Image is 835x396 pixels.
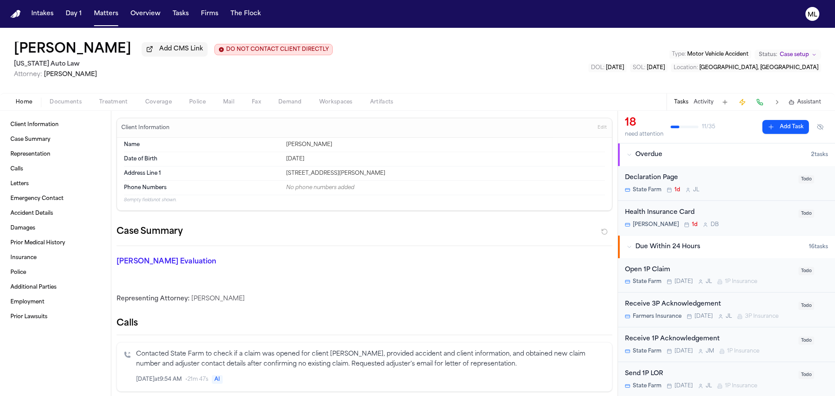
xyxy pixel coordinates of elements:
[50,99,82,106] span: Documents
[706,348,714,355] span: J M
[227,6,264,22] button: The Flock
[630,63,668,72] button: Edit SOL: 2028-08-08
[625,299,793,309] div: Receive 3P Acknowledgement
[618,201,835,235] div: Open task: Health Insurance Card
[28,6,57,22] button: Intakes
[625,265,793,275] div: Open 1P Claim
[625,369,793,379] div: Send 1P LOR
[694,99,714,106] button: Activity
[127,6,164,22] button: Overview
[591,65,605,70] span: DOL :
[62,6,85,22] button: Day 1
[10,10,21,18] img: Finch Logo
[124,197,605,203] p: 8 empty fields not shown.
[169,6,192,22] button: Tasks
[675,186,680,193] span: 1d
[212,375,223,384] span: AI
[625,173,793,183] div: Declaration Page
[7,206,104,220] a: Accident Details
[798,302,814,310] span: Todo
[7,118,104,132] a: Client Information
[14,59,333,70] h2: [US_STATE] Auto Law
[7,310,104,324] a: Prior Lawsuits
[625,116,664,130] div: 18
[695,313,713,320] span: [DATE]
[7,266,104,280] a: Police
[675,278,693,285] span: [DATE]
[124,141,281,148] dt: Name
[635,243,700,251] span: Due Within 24 Hours
[278,99,302,106] span: Demand
[672,52,686,57] span: Type :
[727,348,759,355] span: 1P Insurance
[286,141,605,148] div: [PERSON_NAME]
[252,99,261,106] span: Fax
[618,293,835,327] div: Open task: Receive 3P Acknowledgement
[719,96,731,108] button: Add Task
[117,225,183,239] h2: Case Summary
[7,147,104,161] a: Representation
[44,71,97,78] span: [PERSON_NAME]
[10,10,21,18] a: Home
[286,156,605,163] div: [DATE]
[798,371,814,379] span: Todo
[159,45,203,53] span: Add CMS Link
[145,99,172,106] span: Coverage
[633,278,661,285] span: State Farm
[14,42,131,57] h1: [PERSON_NAME]
[197,6,222,22] button: Firms
[7,177,104,191] a: Letters
[674,65,698,70] span: Location :
[725,278,757,285] span: 1P Insurance
[706,278,712,285] span: J L
[633,186,661,193] span: State Farm
[124,184,167,191] span: Phone Numbers
[759,51,777,58] span: Status:
[711,221,719,228] span: D B
[90,6,122,22] button: Matters
[692,221,698,228] span: 1d
[618,143,835,166] button: Overdue2tasks
[136,349,605,369] p: Contacted State Farm to check if a claim was opened for client [PERSON_NAME], provided accident a...
[124,170,281,177] dt: Address Line 1
[745,313,778,320] span: 3P Insurance
[606,65,624,70] span: [DATE]
[185,376,208,383] span: • 21m 47s
[633,65,645,70] span: SOL :
[7,133,104,146] a: Case Summary
[7,251,104,265] a: Insurance
[798,175,814,183] span: Todo
[588,63,627,72] button: Edit DOL: 2025-08-08
[7,295,104,309] a: Employment
[788,99,821,106] button: Assistant
[674,99,688,106] button: Tasks
[618,327,835,362] div: Open task: Receive 1P Acknowledgement
[214,44,333,55] button: Edit client contact restriction
[7,236,104,250] a: Prior Medical History
[687,52,748,57] span: Motor Vehicle Accident
[736,96,748,108] button: Create Immediate Task
[633,348,661,355] span: State Farm
[625,131,664,138] div: need attention
[117,296,190,302] span: Representing Attorney:
[7,221,104,235] a: Damages
[762,120,809,134] button: Add Task
[618,166,835,201] div: Open task: Declaration Page
[7,162,104,176] a: Calls
[142,42,207,56] button: Add CMS Link
[319,99,353,106] span: Workspaces
[625,334,793,344] div: Receive 1P Acknowledgement
[633,313,681,320] span: Farmers Insurance
[726,313,732,320] span: J L
[725,383,757,389] span: 1P Insurance
[7,280,104,294] a: Additional Parties
[286,170,605,177] div: [STREET_ADDRESS][PERSON_NAME]
[754,96,766,108] button: Make a Call
[797,99,821,106] span: Assistant
[671,63,821,72] button: Edit Location: Trenton, MI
